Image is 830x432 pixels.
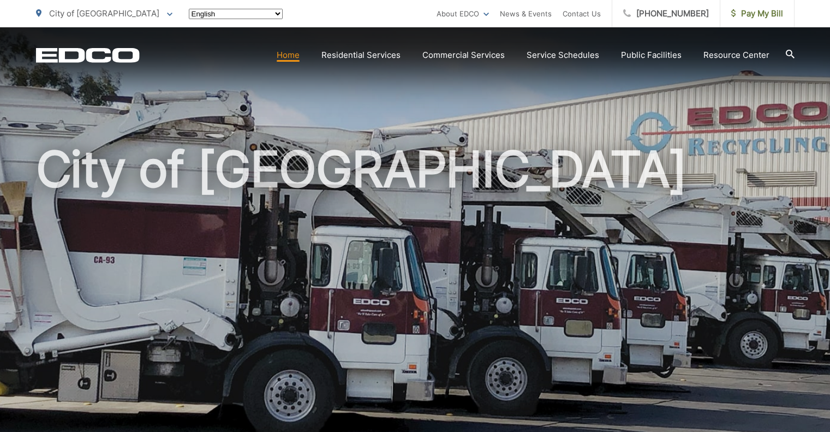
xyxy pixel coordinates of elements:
[621,49,682,62] a: Public Facilities
[189,9,283,19] select: Select a language
[703,49,769,62] a: Resource Center
[49,8,159,19] span: City of [GEOGRAPHIC_DATA]
[36,48,140,63] a: EDCD logo. Return to the homepage.
[321,49,401,62] a: Residential Services
[277,49,300,62] a: Home
[731,7,783,20] span: Pay My Bill
[527,49,599,62] a: Service Schedules
[422,49,505,62] a: Commercial Services
[437,7,489,20] a: About EDCO
[500,7,552,20] a: News & Events
[563,7,601,20] a: Contact Us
